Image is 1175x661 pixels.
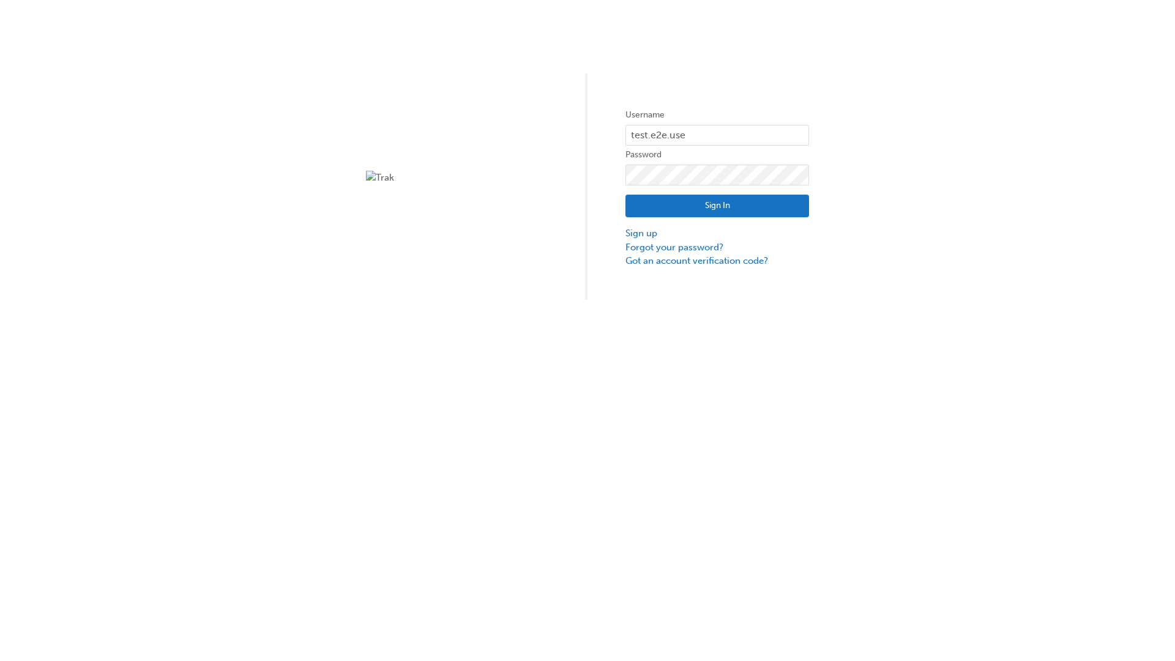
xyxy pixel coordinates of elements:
[625,148,809,162] label: Password
[625,125,809,146] input: Username
[625,241,809,255] a: Forgot your password?
[625,195,809,218] button: Sign In
[625,254,809,268] a: Got an account verification code?
[625,108,809,122] label: Username
[625,226,809,241] a: Sign up
[366,171,550,185] img: Trak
